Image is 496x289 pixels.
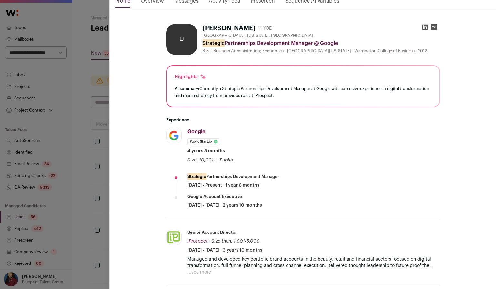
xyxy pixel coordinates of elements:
span: 4 years 3 months [187,148,225,154]
mark: Strategic [202,39,225,47]
div: LJ [166,24,197,55]
span: [DATE] - Present · 1 year 6 months [187,182,259,189]
div: Currently a Strategic Partnerships Development Manager at Google with extensive experience in dig... [175,85,431,99]
div: Google Account Executive [187,194,242,200]
div: 11 YOE [258,25,272,32]
div: Partnerships Development Manager @ Google [202,39,440,47]
div: B.S. - Business Administration; Economics - [GEOGRAPHIC_DATA][US_STATE] - Warrington College of B... [202,48,440,54]
h1: [PERSON_NAME] [202,24,256,33]
span: [DATE] - [DATE] · 2 years 10 months [187,202,262,209]
img: a14d473ecade51dfa3d6e96a6931bc3b7f409643ee0f092c19b975f3344dd0fd.jpg [167,231,181,244]
span: Size: 10,001+ [187,158,216,162]
span: AI summary: [175,87,199,91]
div: Partnerships Development Manager [187,174,279,180]
div: Senior Account Director [187,230,237,235]
mark: Strategic [187,173,206,180]
span: [GEOGRAPHIC_DATA], [US_STATE], [GEOGRAPHIC_DATA] [202,33,313,38]
span: iProspect [187,239,208,243]
div: Highlights [175,74,207,80]
span: · Size then: 1,001-5,000 [209,239,260,243]
img: 8d2c6156afa7017e60e680d3937f8205e5697781b6c771928cb24e9df88505de.jpg [167,128,181,143]
span: · [217,157,218,163]
span: [DATE] - [DATE] · 3 years 10 months [187,247,262,253]
span: Google [187,129,205,134]
p: Managed and developed key portfolio brand accounts in the beauty, retail and financial sectors fo... [187,256,440,269]
li: Public Startup [187,138,220,145]
button: ...see more [187,269,211,275]
h2: Experience [166,118,440,123]
span: Public [220,158,233,162]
